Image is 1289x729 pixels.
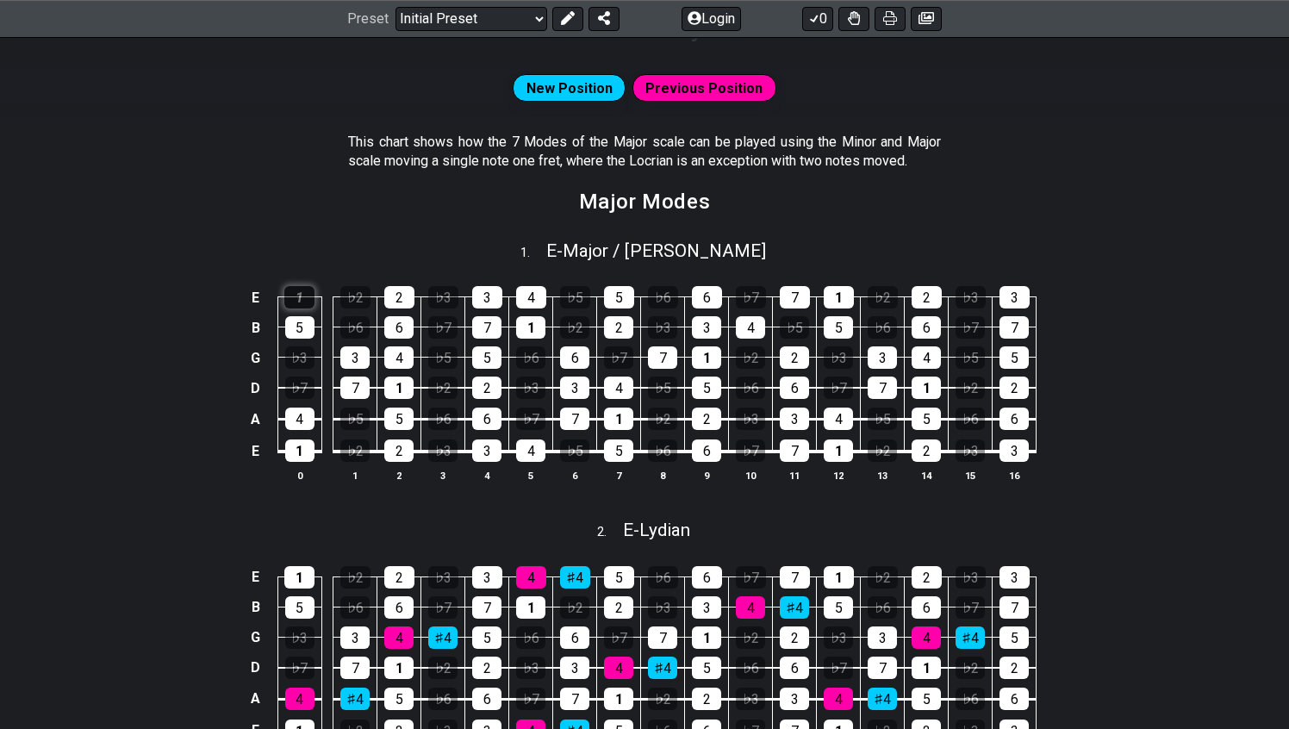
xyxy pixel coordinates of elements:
div: 6 [560,346,589,369]
div: ♭7 [516,688,545,710]
div: ♭2 [868,286,898,308]
td: B [246,313,266,343]
div: ♭3 [516,377,545,399]
div: 2 [912,286,942,308]
div: ♭2 [868,439,897,462]
div: ♭7 [285,377,314,399]
div: ♭2 [428,657,458,679]
th: 4 [465,466,509,484]
div: 3 [340,626,370,649]
div: 2 [999,377,1029,399]
div: 5 [285,316,314,339]
button: Print [875,7,906,31]
div: 3 [780,688,809,710]
div: 7 [999,316,1029,339]
span: Preset [347,11,389,28]
th: 10 [729,466,773,484]
div: ♭6 [736,377,765,399]
div: 6 [999,408,1029,430]
div: ♭2 [560,596,589,619]
span: Previous Position [645,76,763,101]
div: 7 [340,657,370,679]
div: ♭7 [428,316,458,339]
div: 1 [284,566,314,589]
div: 6 [692,566,722,589]
td: E [246,435,266,468]
div: ♭3 [428,286,458,308]
div: ♯4 [648,657,677,679]
div: 5 [692,657,721,679]
div: 6 [912,596,941,619]
button: Share Preset [588,7,620,31]
th: 6 [553,466,597,484]
th: 7 [597,466,641,484]
div: 1 [824,566,854,589]
div: ♭6 [428,688,458,710]
div: ♭3 [648,596,677,619]
div: ♭2 [648,688,677,710]
div: 5 [285,596,314,619]
div: ♭3 [956,439,985,462]
div: 2 [780,346,809,369]
div: 5 [384,408,414,430]
div: 5 [384,688,414,710]
div: ♭3 [648,316,677,339]
div: 7 [780,286,810,308]
td: E [246,562,266,592]
div: 1 [912,657,941,679]
div: 7 [868,377,897,399]
div: ♭5 [956,346,985,369]
div: ♭7 [604,346,633,369]
div: 4 [912,346,941,369]
div: 4 [824,408,853,430]
div: ♭2 [648,408,677,430]
div: ♭3 [736,688,765,710]
div: ♭3 [285,346,314,369]
div: ♭6 [736,657,765,679]
div: ♭2 [956,377,985,399]
div: 7 [472,316,501,339]
div: 2 [692,408,721,430]
div: 7 [648,626,677,649]
button: Login [682,7,741,31]
div: 6 [472,688,501,710]
div: 4 [736,316,765,339]
th: 8 [641,466,685,484]
div: 5 [912,408,941,430]
div: 1 [912,377,941,399]
div: ♭5 [340,408,370,430]
div: 5 [692,377,721,399]
div: ♭7 [428,596,458,619]
div: 1 [516,596,545,619]
div: 1 [284,286,314,308]
td: G [246,343,266,373]
th: 0 [277,466,321,484]
div: 1 [516,316,545,339]
div: ♯4 [340,688,370,710]
div: ♭3 [824,346,853,369]
div: 7 [560,688,589,710]
div: 7 [560,408,589,430]
div: ♭7 [956,316,985,339]
div: 3 [340,346,370,369]
div: 5 [824,596,853,619]
div: 5 [604,566,634,589]
div: ♭2 [736,346,765,369]
div: ♭7 [604,626,633,649]
div: ♯4 [956,626,985,649]
div: 1 [824,439,853,462]
h2: Major Modes [579,192,711,211]
div: 6 [692,286,722,308]
div: 3 [472,566,502,589]
div: 4 [516,439,545,462]
div: ♭3 [428,439,458,462]
div: ♭3 [736,408,765,430]
div: 7 [780,439,809,462]
td: D [246,652,266,683]
div: ♭2 [868,566,898,589]
div: ♭6 [868,596,897,619]
div: 1 [285,439,314,462]
div: 4 [285,408,314,430]
div: 4 [516,286,546,308]
div: ♭6 [648,566,678,589]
